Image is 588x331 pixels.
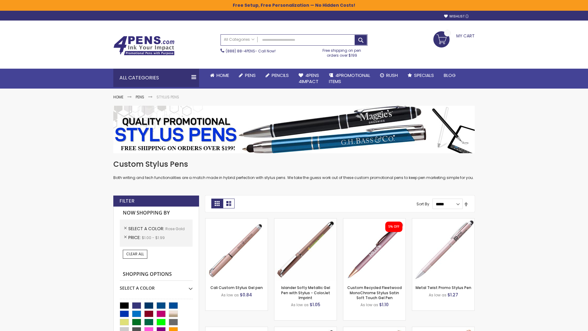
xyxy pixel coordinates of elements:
[444,72,456,78] span: Blog
[417,201,429,207] label: Sort By
[221,35,258,45] a: All Categories
[379,302,389,308] span: $1.10
[281,285,330,300] a: Islander Softy Metallic Gel Pen with Stylus - ColorJet Imprint
[274,218,337,223] a: Islander Softy Metallic Gel Pen with Stylus - ColorJet Imprint-Rose Gold
[113,159,475,169] h1: Custom Stylus Pens
[240,292,252,298] span: $0.84
[113,69,199,87] div: All Categories
[123,250,147,258] a: Clear All
[226,48,276,54] span: - Call Now!
[343,219,405,281] img: Custom Recycled Fleetwood MonoChrome Stylus Satin Soft Touch Gel Pen-Rose Gold
[447,292,458,298] span: $1.27
[416,285,471,290] a: Metal Twist Promo Stylus Pen
[261,69,294,82] a: Pencils
[316,46,368,58] div: Free shipping on pen orders over $199
[412,219,474,281] img: Metal Twist Promo Stylus Pen-Rose gold
[414,72,434,78] span: Specials
[274,219,337,281] img: Islander Softy Metallic Gel Pen with Stylus - ColorJet Imprint-Rose Gold
[324,69,375,89] a: 4PROMOTIONALITEMS
[347,285,402,300] a: Custom Recycled Fleetwood MonoChrome Stylus Satin Soft Touch Gel Pen
[210,285,263,290] a: Cali Custom Stylus Gel pen
[165,226,185,231] span: Rose Gold
[120,281,193,291] div: Select A Color
[205,69,234,82] a: Home
[439,69,461,82] a: Blog
[329,72,370,85] span: 4PROMOTIONAL ITEMS
[294,69,324,89] a: 4Pens4impact
[343,218,405,223] a: Custom Recycled Fleetwood MonoChrome Stylus Satin Soft Touch Gel Pen-Rose Gold
[272,72,289,78] span: Pencils
[211,199,223,208] strong: Grid
[444,14,469,19] a: Wishlist
[403,69,439,82] a: Specials
[113,159,475,181] div: Both writing and tech functionalities are a match made in hybrid perfection with stylus pens. We ...
[113,94,123,100] a: Home
[205,218,268,223] a: Cali Custom Stylus Gel pen-Rose Gold
[113,106,475,153] img: Stylus Pens
[120,268,193,281] strong: Shopping Options
[388,225,399,229] div: 5% OFF
[429,292,447,298] span: As low as
[217,72,229,78] span: Home
[291,302,309,307] span: As low as
[120,207,193,219] strong: Now Shopping by
[360,302,378,307] span: As low as
[205,219,268,281] img: Cali Custom Stylus Gel pen-Rose Gold
[119,198,134,204] strong: Filter
[142,235,165,240] span: $1.00 - $1.99
[299,72,319,85] span: 4Pens 4impact
[234,69,261,82] a: Pens
[226,48,255,54] a: (888) 88-4PENS
[128,234,142,241] span: Price
[128,226,165,232] span: Select A Color
[412,218,474,223] a: Metal Twist Promo Stylus Pen-Rose gold
[221,292,239,298] span: As low as
[156,94,179,100] strong: Stylus Pens
[310,302,320,308] span: $1.05
[126,251,144,257] span: Clear All
[113,36,175,55] img: 4Pens Custom Pens and Promotional Products
[386,72,398,78] span: Rush
[245,72,256,78] span: Pens
[136,94,144,100] a: Pens
[224,37,254,42] span: All Categories
[375,69,403,82] a: Rush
